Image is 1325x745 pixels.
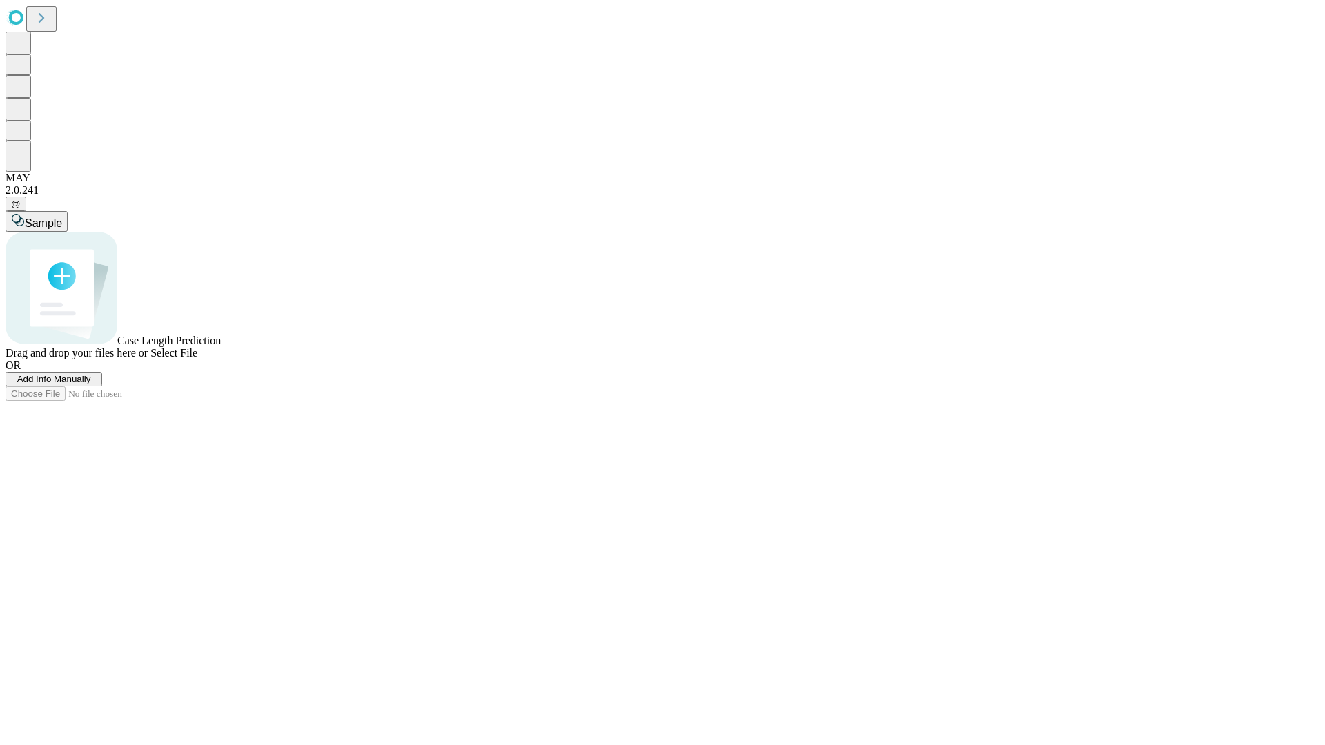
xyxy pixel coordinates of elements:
button: Add Info Manually [6,372,102,386]
span: OR [6,359,21,371]
span: Case Length Prediction [117,335,221,346]
div: 2.0.241 [6,184,1319,197]
span: @ [11,199,21,209]
span: Add Info Manually [17,374,91,384]
button: @ [6,197,26,211]
span: Select File [150,347,197,359]
span: Sample [25,217,62,229]
span: Drag and drop your files here or [6,347,148,359]
button: Sample [6,211,68,232]
div: MAY [6,172,1319,184]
